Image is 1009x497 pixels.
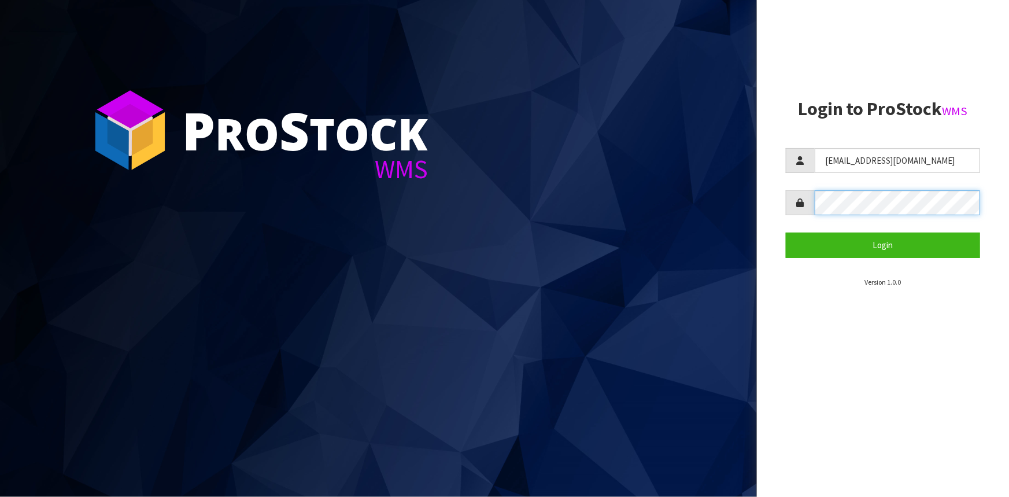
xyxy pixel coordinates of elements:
img: ProStock Cube [87,87,173,174]
small: Version 1.0.0 [864,278,901,286]
div: ro tock [182,104,428,156]
span: P [182,95,215,165]
small: WMS [943,104,968,119]
button: Login [786,233,980,257]
span: S [279,95,309,165]
input: Username [815,148,980,173]
h2: Login to ProStock [786,99,980,119]
div: WMS [182,156,428,182]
